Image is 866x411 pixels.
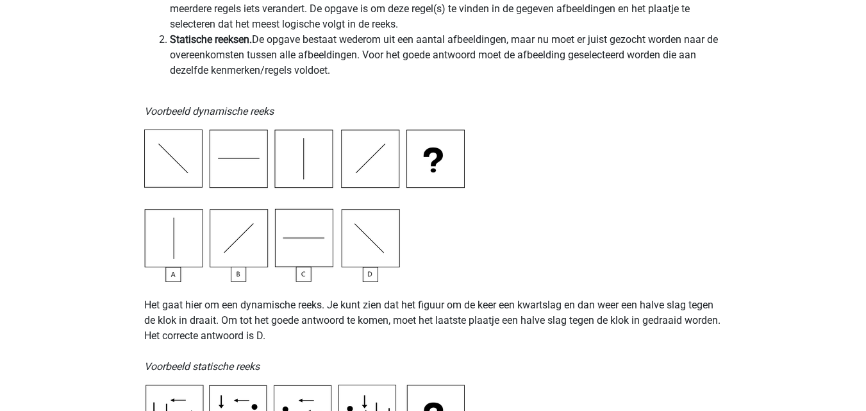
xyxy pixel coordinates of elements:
i: Voorbeeld statische reeks [144,360,260,373]
p: Het gaat hier om een dynamische reeks. Je kunt zien dat het figuur om de keer een kwartslag en da... [144,282,722,374]
i: Voorbeeld dynamische reeks [144,105,274,117]
li: De opgave bestaat wederom uit een aantal afbeeldingen, maar nu moet er juist gezocht worden naar ... [170,32,722,78]
img: Inductive Reasoning Example1.png [144,130,465,282]
b: Statische reeksen. [170,33,252,46]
